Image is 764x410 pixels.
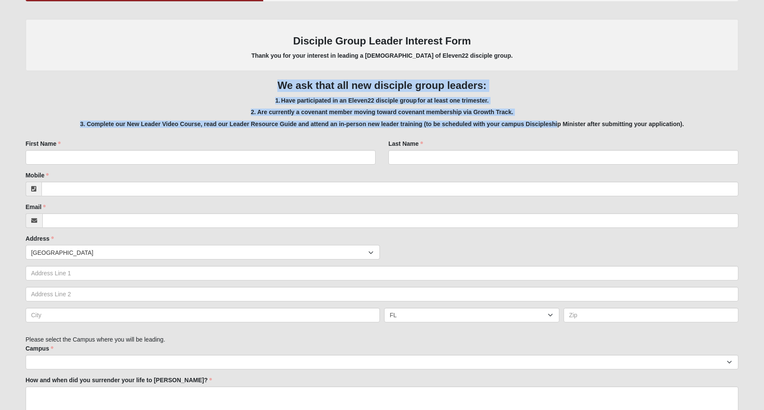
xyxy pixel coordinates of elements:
[26,287,739,301] input: Address Line 2
[26,139,61,148] label: First Name
[26,234,54,243] label: Address
[26,80,739,92] h3: We ask that all new disciple group leaders:
[564,308,739,322] input: Zip
[34,52,730,59] h5: Thank you for your interest in leading a [DEMOGRAPHIC_DATA] of Eleven22 disciple group.
[26,109,739,116] h5: 2. Are currently a covenant member moving toward covenant membership via Growth Track.
[26,121,739,128] h5: 3. Complete our New Leader Video Course, read our Leader Resource Guide and attend an in-person n...
[26,97,739,104] h5: 1. Have participated in an Eleven22 disciple group for at least one trimester.
[26,308,380,322] input: City
[26,266,739,280] input: Address Line 1
[26,376,212,384] label: How and when did you surrender your life to [PERSON_NAME]?
[388,139,423,148] label: Last Name
[34,35,730,47] h3: Disciple Group Leader Interest Form
[26,203,46,211] label: Email
[26,344,53,353] label: Campus
[31,245,368,260] span: [GEOGRAPHIC_DATA]
[26,171,49,180] label: Mobile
